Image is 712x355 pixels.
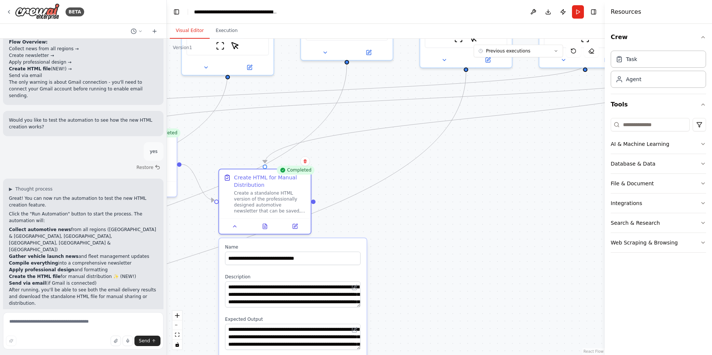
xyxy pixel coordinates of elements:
[9,309,158,329] p: If you haven't connected your Gmail account yet, the email sending step will show a warning, but ...
[9,280,158,287] li: (if Gmail is connected)
[234,190,306,214] div: Create a standalone HTML version of the professionally designed automotive newsletter that can be...
[626,55,637,63] div: Task
[9,117,158,130] p: Would you like to test the automation to see how the new HTML creation works?
[9,59,158,65] li: Apply professional design →
[100,153,172,177] div: Transform the compiled newsletter into a modern, professional design with enhanced visual appeal ...
[210,23,244,39] button: Execution
[611,233,706,252] button: Web Scraping & Browsing
[261,70,708,163] g: Edge from 0b60ddca-371d-4a6f-9fce-101c3eebaba7 to ed3bbffc-9300-4efd-8dc3-ae73d79a0b3b
[9,72,158,79] li: Send via email
[15,186,53,192] span: Thought process
[148,185,174,194] button: Open in side panel
[127,70,708,127] g: Edge from 0b60ddca-371d-4a6f-9fce-101c3eebaba7 to ea90be1d-7163-48d2-a9f4-775f0d5b8128
[216,41,225,50] img: ScrapeWebsiteTool
[584,349,604,354] a: React Flow attribution
[172,311,182,349] div: React Flow controls
[133,162,163,173] button: Restore
[469,34,478,43] img: ScrapeElementFromWebsiteTool
[149,27,160,36] button: Start a new chat
[467,55,509,64] button: Open in side panel
[225,316,360,322] label: Expected Output
[9,273,158,280] li: for manual distribution ✨ (NEW!)
[626,76,641,83] div: Agent
[225,244,360,250] label: Name
[586,55,628,64] button: Open in side panel
[9,260,58,266] strong: Compile everything
[172,330,182,340] button: fit view
[172,320,182,330] button: zoom out
[9,65,158,72] li: (NEW!) →
[454,34,463,43] img: ScrapeWebsiteTool
[9,267,74,272] strong: Apply professional design
[218,169,311,234] div: CompletedCreate HTML for Manual DistributionCreate a standalone HTML version of the professionall...
[350,283,359,292] button: Open in editor
[611,48,706,94] div: Crew
[9,266,158,273] li: and formatting
[611,194,706,213] button: Integrations
[194,8,278,16] nav: breadcrumb
[6,336,16,346] button: Improve this prompt
[9,274,61,279] strong: Create the HTML file
[9,226,158,253] li: from all regions ([GEOGRAPHIC_DATA] & [GEOGRAPHIC_DATA], [GEOGRAPHIC_DATA], [GEOGRAPHIC_DATA], [G...
[474,45,563,57] button: Previous executions
[611,239,678,246] div: Web Scraping & Browsing
[588,7,599,17] button: Hide right sidebar
[611,7,641,16] h4: Resources
[611,94,706,115] button: Tools
[611,213,706,233] button: Search & Research
[9,195,158,208] p: Great! You can now run the automation to test the new HTML creation feature.
[9,45,158,52] li: Collect news from all regions →
[143,128,180,137] div: Completed
[611,134,706,154] button: AI & Machine Learning
[9,66,51,71] strong: Create HTML file
[300,156,310,166] button: Delete node
[581,34,589,43] img: ScrapeWebsiteTool
[9,186,53,192] button: ▶Thought process
[128,27,146,36] button: Switch to previous chat
[123,336,133,346] button: Click to speak your automation idea
[9,287,158,307] p: After running, you'll be able to see both the email delivery results and download the standalone ...
[231,41,239,50] img: ScrapeElementFromWebsiteTool
[66,7,84,16] div: BETA
[134,336,160,346] button: Send
[611,199,642,207] div: Integrations
[150,148,158,155] p: yes
[611,174,706,193] button: File & Document
[84,131,177,217] div: CompletedApply Professional Newsletter DesignTransform the compiled newsletter into a modern, pro...
[173,45,192,51] div: Version 1
[9,52,158,59] li: Create newsletter →
[611,115,706,259] div: Tools
[350,325,359,334] button: Open in editor
[347,48,390,57] button: Open in side panel
[611,160,655,167] div: Database & Data
[486,48,530,54] span: Previous executions
[611,154,706,173] button: Database & Data
[172,340,182,349] button: toggle interactivity
[15,3,60,20] img: Logo
[9,39,48,45] strong: Flow Overview:
[9,260,158,266] li: into a comprehensive newsletter
[170,23,210,39] button: Visual Editor
[171,7,182,17] button: Hide left sidebar
[9,254,79,259] strong: Gather vehicle launch news
[611,219,660,227] div: Search & Research
[9,253,158,260] li: and fleet management updates
[139,338,150,344] span: Send
[9,281,46,286] strong: Send via email
[611,27,706,48] button: Crew
[228,63,270,72] button: Open in side panel
[277,166,314,175] div: Completed
[611,180,654,187] div: File & Document
[181,161,214,204] g: Edge from ea90be1d-7163-48d2-a9f4-775f0d5b8128 to ed3bbffc-9300-4efd-8dc3-ae73d79a0b3b
[172,311,182,320] button: zoom in
[611,140,669,148] div: AI & Machine Learning
[9,79,158,99] p: The only warning is about Gmail connection - you'll need to connect your Gmail account before run...
[111,336,121,346] button: Upload files
[225,274,360,280] label: Description
[249,222,281,231] button: View output
[9,227,71,232] strong: Collect automotive news
[9,186,12,192] span: ▶
[282,222,308,231] button: Open in side panel
[9,211,158,224] p: Click the "Run Automation" button to start the process. The automation will:
[234,174,306,189] div: Create HTML for Manual Distribution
